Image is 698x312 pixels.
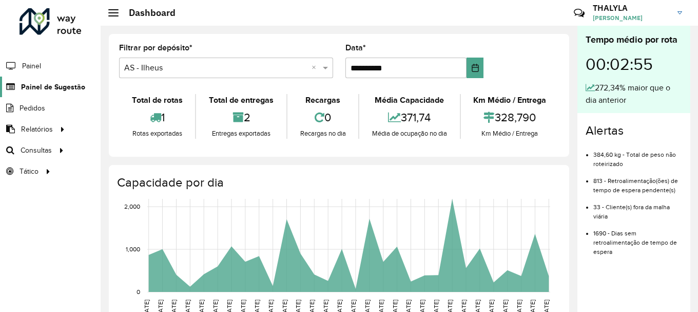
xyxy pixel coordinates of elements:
div: Entregas exportadas [199,129,283,139]
text: 0 [137,288,140,295]
div: Média Capacidade [362,94,457,106]
text: 1,000 [126,246,140,252]
div: Total de entregas [199,94,283,106]
div: 1 [122,106,192,129]
div: 0 [290,106,356,129]
span: Painel [22,61,41,71]
button: Choose Date [467,58,483,78]
span: Tático [20,166,38,177]
label: Data [345,42,366,54]
text: 2,000 [124,203,140,210]
div: Recargas no dia [290,129,356,139]
li: 1690 - Dias sem retroalimentação de tempo de espera [593,221,682,256]
span: Painel de Sugestão [21,82,85,93]
span: Clear all [312,62,320,74]
a: Contato Rápido [568,2,590,24]
div: 371,74 [362,106,457,129]
h4: Alertas [586,123,682,138]
h3: THALYLA [593,3,670,13]
div: 272,34% maior que o dia anterior [586,82,682,106]
div: Tempo médio por rota [586,33,682,47]
div: 00:02:55 [586,47,682,82]
h4: Capacidade por dia [117,175,559,190]
span: Pedidos [20,103,45,114]
span: Relatórios [21,124,53,135]
li: 33 - Cliente(s) fora da malha viária [593,195,682,221]
li: 384,60 kg - Total de peso não roteirizado [593,142,682,169]
label: Filtrar por depósito [119,42,192,54]
li: 813 - Retroalimentação(ões) de tempo de espera pendente(s) [593,169,682,195]
div: Km Médio / Entrega [463,94,556,106]
div: Recargas [290,94,356,106]
div: 2 [199,106,283,129]
div: Média de ocupação no dia [362,129,457,139]
div: Km Médio / Entrega [463,129,556,139]
h2: Dashboard [119,7,176,19]
div: Rotas exportadas [122,129,192,139]
span: Consultas [21,145,52,156]
div: 328,790 [463,106,556,129]
span: [PERSON_NAME] [593,13,670,23]
div: Total de rotas [122,94,192,106]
